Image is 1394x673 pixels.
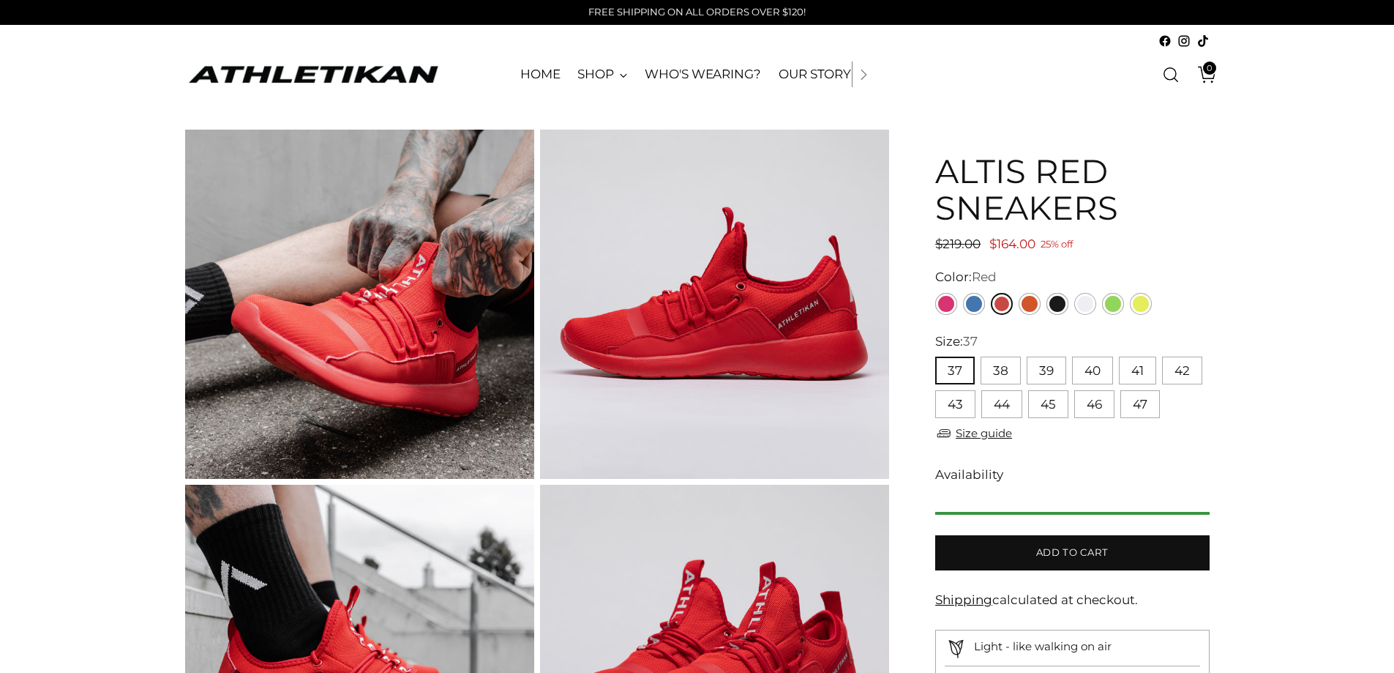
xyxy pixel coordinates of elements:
[1187,60,1216,89] a: Open cart modal
[935,357,975,384] button: 37
[935,237,981,251] span: $219.00
[185,63,441,86] a: ATHLETIKAN
[935,332,978,352] label: Size:
[1041,236,1073,254] span: 25% off
[1027,357,1066,384] button: 39
[935,466,1003,485] span: Availability
[1203,62,1216,75] span: 0
[991,293,1013,315] a: Red
[779,59,851,91] a: OUR STORY
[989,237,1035,251] span: $164.00
[972,269,997,284] span: Red
[588,5,806,20] p: FREE SHIPPING ON ALL ORDERS OVER $120!
[185,130,534,479] img: ALTIS Red Sneakers
[935,424,1012,442] a: Size guide
[935,293,957,315] a: Pink
[935,592,992,607] a: Shipping
[935,153,1209,226] h1: ALTIS Red Sneakers
[1162,357,1202,384] button: 42
[540,130,889,479] img: red sneakers close up shot with logo
[1120,390,1160,418] button: 47
[935,390,975,418] button: 43
[1072,357,1113,384] button: 40
[1119,357,1156,384] button: 41
[1074,293,1096,315] a: White
[1028,390,1068,418] button: 45
[1102,293,1124,315] a: Green
[974,639,1112,655] p: Light - like walking on air
[935,535,1209,570] button: Add to cart
[963,293,985,315] a: Blue
[1156,60,1185,89] a: Open search modal
[981,357,1021,384] button: 38
[981,390,1022,418] button: 44
[1019,293,1041,315] a: Orange
[1074,390,1114,418] button: 46
[577,59,627,91] a: SHOP
[1036,546,1109,559] span: Add to cart
[645,59,761,91] a: WHO'S WEARING?
[935,268,997,287] label: Color:
[1046,293,1068,315] a: Black
[520,59,561,91] a: HOME
[963,334,978,349] span: 37
[1130,293,1152,315] a: Yellow
[935,591,1209,610] div: calculated at checkout.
